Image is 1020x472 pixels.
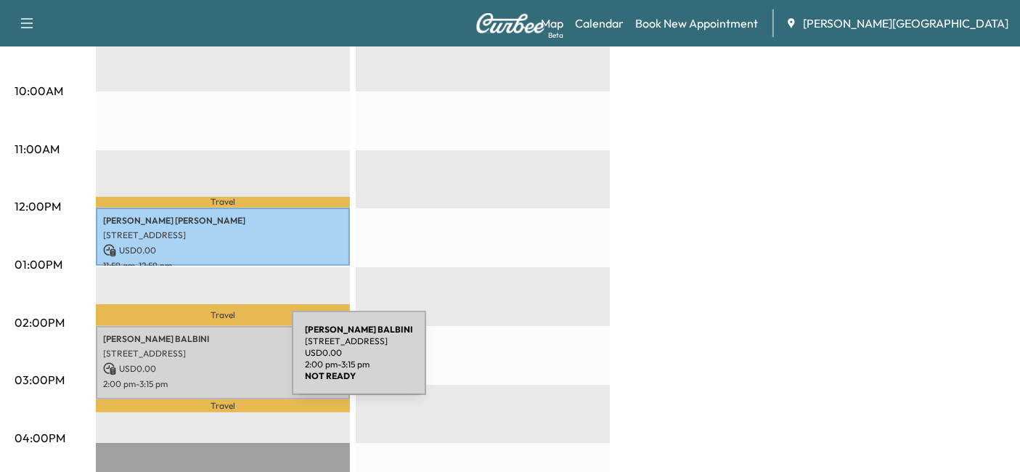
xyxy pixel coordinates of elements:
[15,429,65,447] p: 04:00PM
[305,347,413,359] p: USD 0.00
[15,256,62,273] p: 01:00PM
[15,82,63,99] p: 10:00AM
[96,304,350,326] p: Travel
[96,197,350,208] p: Travel
[803,15,1008,32] span: [PERSON_NAME][GEOGRAPHIC_DATA]
[103,215,343,227] p: [PERSON_NAME] [PERSON_NAME]
[103,333,343,345] p: [PERSON_NAME] BALBINI
[103,244,343,257] p: USD 0.00
[15,140,60,158] p: 11:00AM
[103,348,343,359] p: [STREET_ADDRESS]
[575,15,624,32] a: Calendar
[541,15,563,32] a: MapBeta
[103,229,343,241] p: [STREET_ADDRESS]
[305,335,413,347] p: [STREET_ADDRESS]
[15,371,65,388] p: 03:00PM
[548,30,563,41] div: Beta
[103,260,343,272] p: 11:59 am - 12:59 pm
[15,198,61,215] p: 12:00PM
[15,314,65,331] p: 02:00PM
[305,370,356,381] b: NOT READY
[103,378,343,390] p: 2:00 pm - 3:15 pm
[305,324,413,335] b: [PERSON_NAME] BALBINI
[476,13,545,33] img: Curbee Logo
[96,399,350,413] p: Travel
[103,362,343,375] p: USD 0.00
[305,359,413,370] p: 2:00 pm - 3:15 pm
[635,15,758,32] a: Book New Appointment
